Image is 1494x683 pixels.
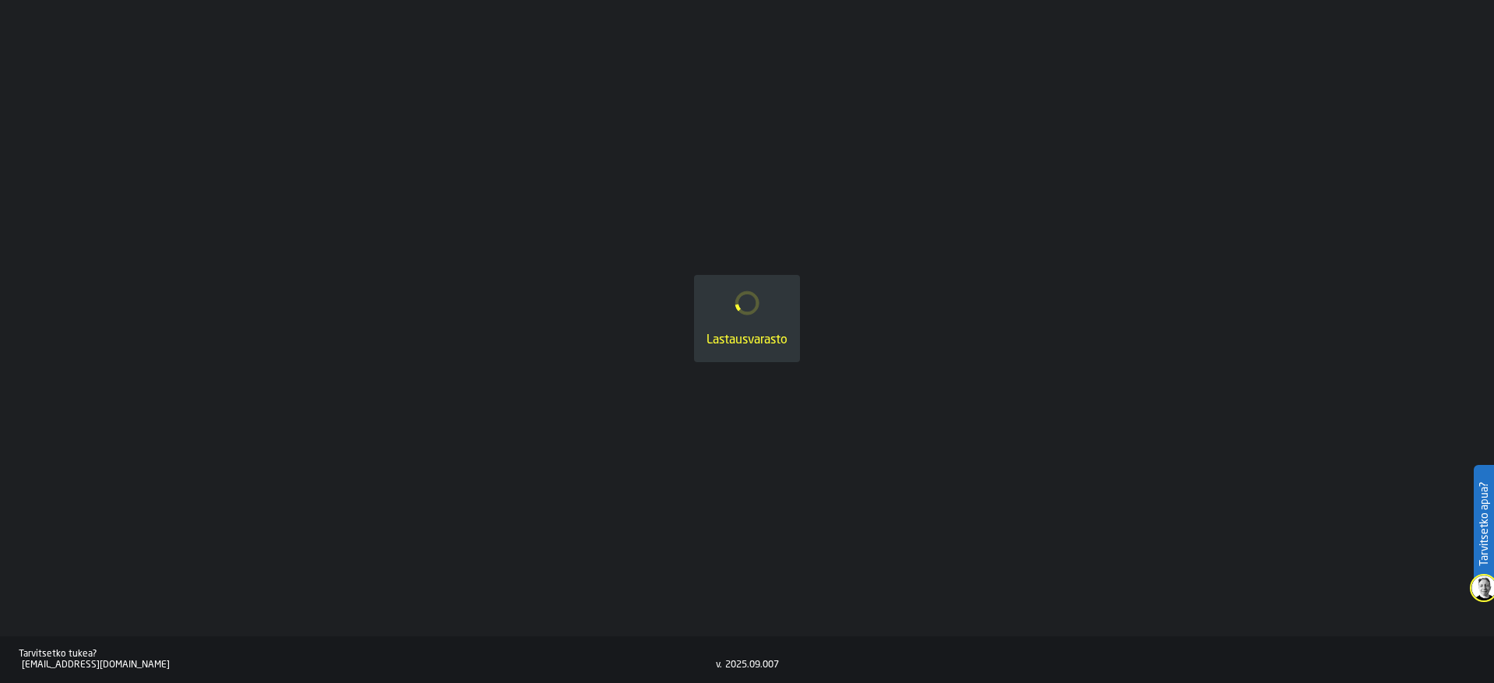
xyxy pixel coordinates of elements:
[22,660,716,671] div: [EMAIL_ADDRESS][DOMAIN_NAME]
[725,660,779,671] div: 2025.09.007
[716,660,722,671] div: v.
[706,331,788,350] div: Lastausvarasto
[19,649,716,671] a: Tarvitsetko tukea?[EMAIL_ADDRESS][DOMAIN_NAME]
[19,649,716,660] div: Tarvitsetko tukea?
